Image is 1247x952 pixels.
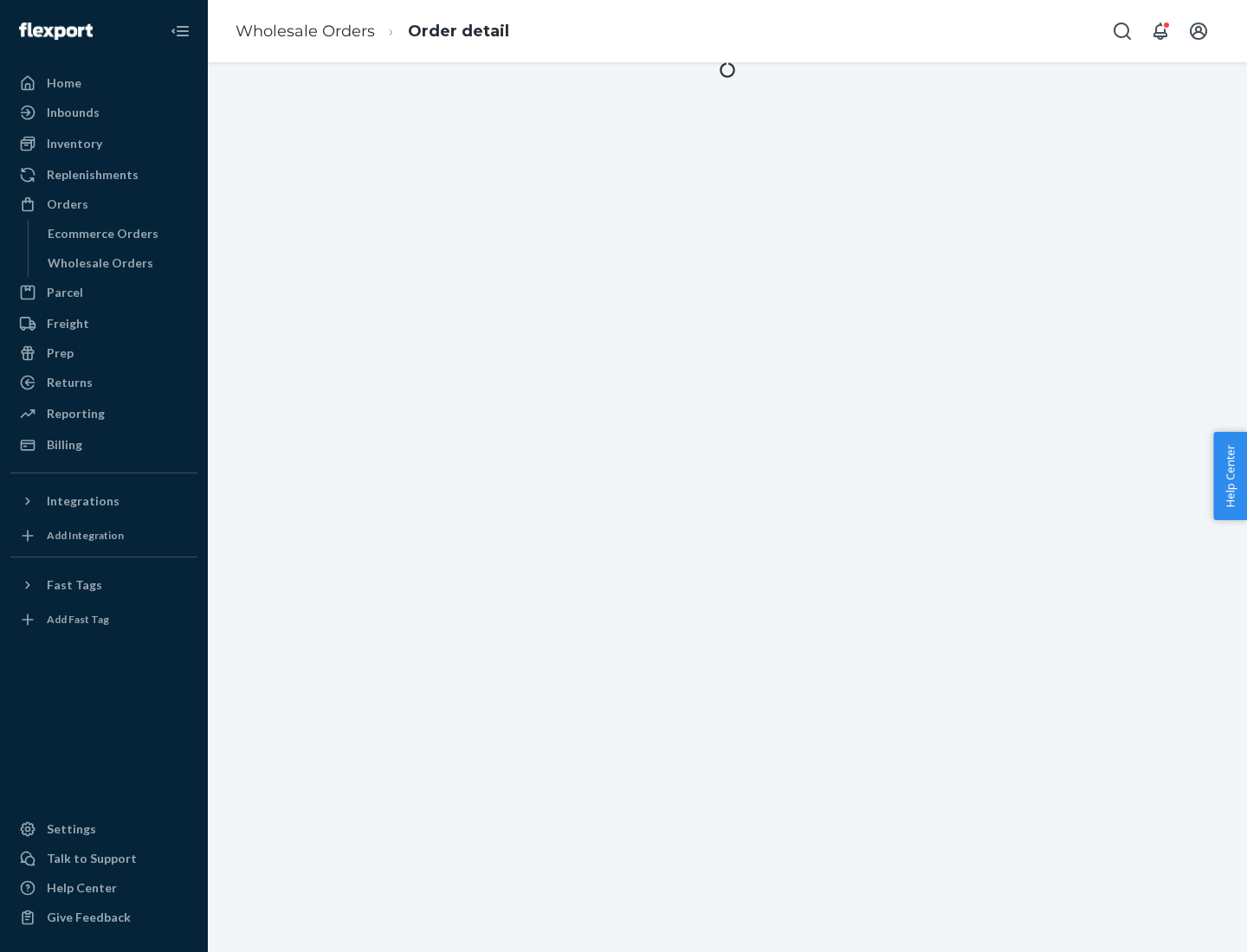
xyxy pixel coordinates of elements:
[47,166,139,183] div: Replenishments
[10,815,197,843] a: Settings
[48,254,153,272] div: Wholesale Orders
[10,99,197,126] a: Inbounds
[408,22,509,41] a: Order detail
[10,522,197,550] a: Add Integration
[10,874,197,902] a: Help Center
[47,612,109,627] div: Add Fast Tag
[222,6,523,57] ol: breadcrumbs
[236,22,375,41] a: Wholesale Orders
[47,436,82,453] div: Billing
[47,104,100,121] div: Inbounds
[10,487,197,515] button: Integrations
[39,220,198,248] a: Ecommerce Orders
[10,571,197,599] button: Fast Tags
[1105,14,1140,48] button: Open Search Box
[10,431,197,459] a: Billing
[47,196,88,213] div: Orders
[1213,432,1247,520] button: Help Center
[163,14,197,48] button: Close Navigation
[47,850,137,867] div: Talk to Support
[47,374,93,391] div: Returns
[10,606,197,634] a: Add Fast Tag
[10,69,197,97] a: Home
[47,405,105,422] div: Reporting
[47,135,102,152] div: Inventory
[47,315,89,332] div: Freight
[47,344,74,362] div: Prep
[10,130,197,158] a: Inventory
[47,576,102,594] div: Fast Tags
[47,284,83,301] div: Parcel
[10,339,197,367] a: Prep
[47,879,117,897] div: Help Center
[47,492,120,510] div: Integrations
[10,190,197,218] a: Orders
[10,845,197,872] button: Talk to Support
[19,23,93,40] img: Flexport logo
[10,904,197,931] button: Give Feedback
[10,161,197,189] a: Replenishments
[10,310,197,338] a: Freight
[1143,14,1178,48] button: Open notifications
[1181,14,1216,48] button: Open account menu
[10,369,197,396] a: Returns
[10,279,197,306] a: Parcel
[47,820,96,838] div: Settings
[47,909,131,926] div: Give Feedback
[47,528,124,543] div: Add Integration
[10,400,197,428] a: Reporting
[48,225,158,242] div: Ecommerce Orders
[39,249,198,277] a: Wholesale Orders
[47,74,81,92] div: Home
